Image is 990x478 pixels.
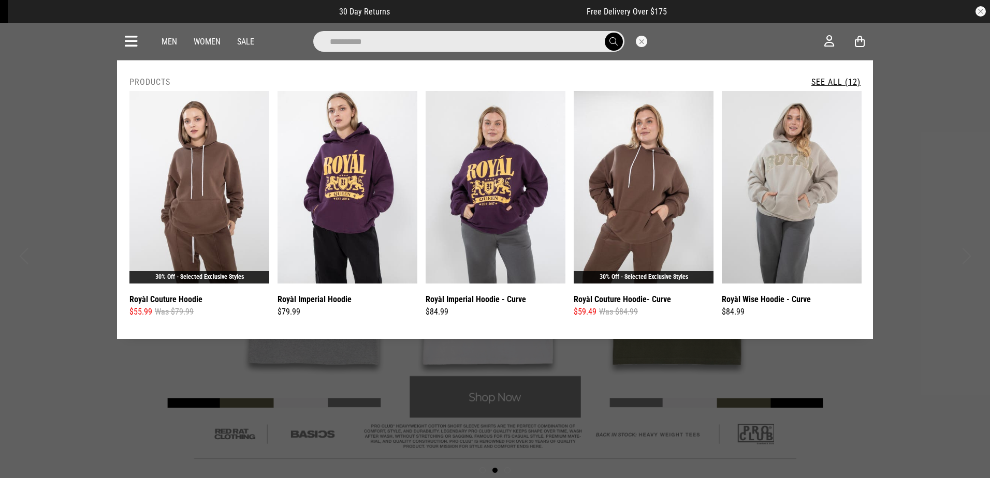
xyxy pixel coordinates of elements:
div: $84.99 [722,306,862,318]
a: 30% Off - Selected Exclusive Styles [600,273,688,280]
a: Royàl Couture Hoodie [129,293,202,306]
a: Royàl Couture Hoodie- Curve [574,293,671,306]
span: Free Delivery Over $175 [587,7,667,17]
span: $59.49 [574,306,596,318]
h2: Products [129,77,170,87]
div: $79.99 [278,306,417,318]
span: Was $79.99 [155,306,194,318]
a: Women [194,37,221,47]
button: Open LiveChat chat widget [8,4,39,35]
a: Royàl Imperial Hoodie [278,293,352,306]
img: Royàl Couture Hoodie- Curve in Brown [574,91,714,283]
img: Royàl Couture Hoodie in Brown [129,91,269,283]
div: $84.99 [426,306,565,318]
a: Royàl Wise Hoodie - Curve [722,293,811,306]
a: Men [162,37,177,47]
span: 30 Day Returns [339,7,390,17]
a: 30% Off - Selected Exclusive Styles [155,273,244,280]
img: Royàl Imperial Hoodie - Curve in Purple [426,91,565,283]
a: See All (12) [811,77,861,87]
iframe: Customer reviews powered by Trustpilot [411,6,566,17]
span: $55.99 [129,306,152,318]
span: Was $84.99 [599,306,638,318]
img: Royàl Imperial Hoodie in Purple [278,91,417,283]
a: Sale [237,37,254,47]
a: Royàl Imperial Hoodie - Curve [426,293,526,306]
img: Royàl Wise Hoodie - Curve in Beige [722,91,862,283]
button: Close search [636,36,647,47]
